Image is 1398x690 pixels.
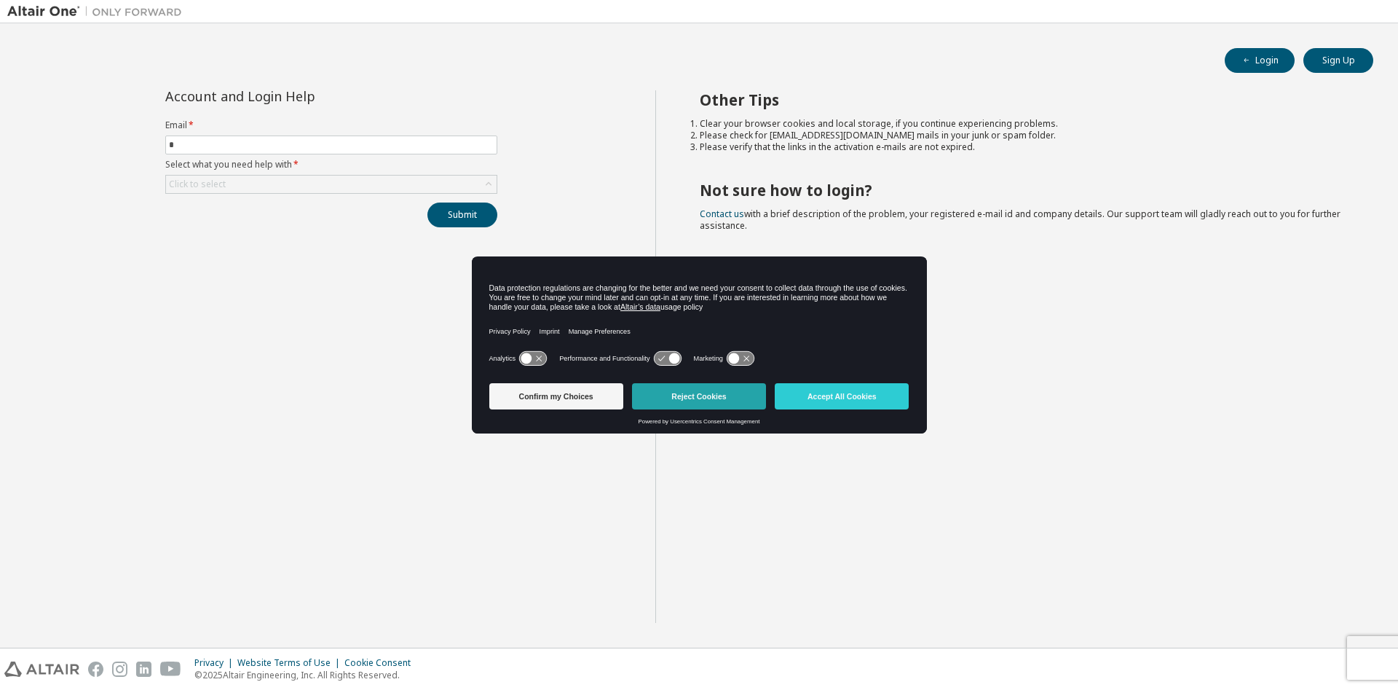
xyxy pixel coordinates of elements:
div: Website Terms of Use [237,657,344,669]
button: Sign Up [1303,48,1373,73]
span: with a brief description of the problem, your registered e-mail id and company details. Our suppo... [700,208,1340,232]
div: Click to select [169,179,226,190]
img: instagram.svg [112,662,127,677]
button: Submit [427,203,497,227]
img: linkedin.svg [136,662,151,677]
label: Email [165,119,497,131]
li: Clear your browser cookies and local storage, if you continue experiencing problems. [700,118,1348,130]
li: Please check for [EMAIL_ADDRESS][DOMAIN_NAME] mails in your junk or spam folder. [700,130,1348,141]
div: Cookie Consent [344,657,419,669]
img: youtube.svg [160,662,181,677]
div: Account and Login Help [165,90,431,102]
label: Select what you need help with [165,159,497,170]
h2: Not sure how to login? [700,181,1348,200]
img: Altair One [7,4,189,19]
img: facebook.svg [88,662,103,677]
div: Privacy [194,657,237,669]
li: Please verify that the links in the activation e-mails are not expired. [700,141,1348,153]
button: Login [1225,48,1295,73]
h2: Other Tips [700,90,1348,109]
p: © 2025 Altair Engineering, Inc. All Rights Reserved. [194,669,419,681]
img: altair_logo.svg [4,662,79,677]
div: Click to select [166,176,497,193]
a: Contact us [700,208,744,220]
